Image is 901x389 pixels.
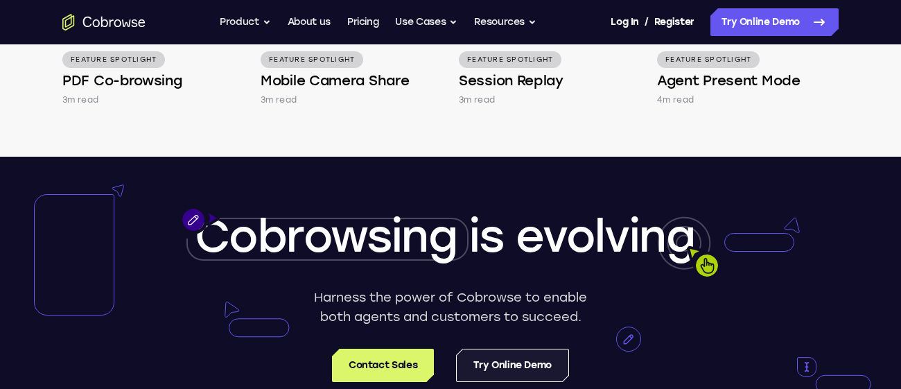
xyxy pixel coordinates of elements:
[710,8,839,36] a: Try Online Demo
[62,93,98,107] p: 3m read
[261,51,363,68] p: Feature Spotlight
[516,209,694,263] span: evolving
[261,71,409,90] h4: Mobile Camera Share
[332,349,434,382] a: Contact Sales
[62,51,165,68] p: Feature Spotlight
[220,8,271,36] button: Product
[657,51,760,68] p: Feature Spotlight
[459,51,561,68] p: Feature Spotlight
[611,8,638,36] a: Log In
[459,71,563,90] h4: Session Replay
[62,71,182,90] h4: PDF Co-browsing
[62,14,146,31] a: Go to the home page
[657,93,694,107] p: 4m read
[261,93,297,107] p: 3m read
[474,8,536,36] button: Resources
[309,288,593,327] p: Harness the power of Cobrowse to enable both agents and customers to succeed.
[347,8,379,36] a: Pricing
[657,71,801,90] h4: Agent Present Mode
[654,8,694,36] a: Register
[645,14,649,31] span: /
[456,349,569,382] a: Try Online Demo
[195,209,457,263] span: Cobrowsing
[395,8,457,36] button: Use Cases
[459,93,495,107] p: 3m read
[288,8,331,36] a: About us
